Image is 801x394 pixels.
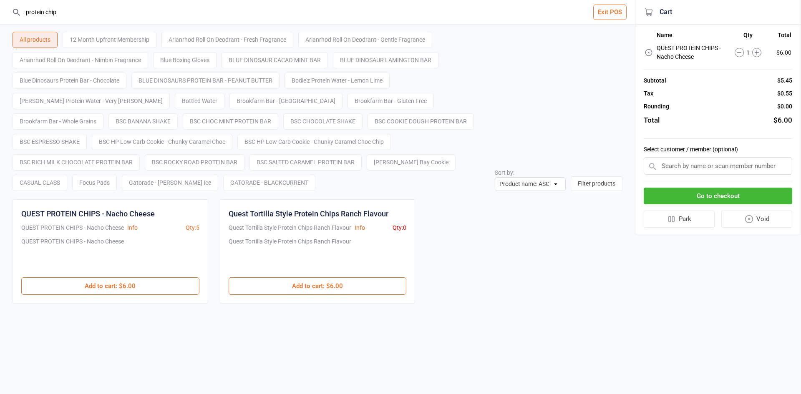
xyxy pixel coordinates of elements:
[161,32,293,48] div: Arianrhod Roll On Deodrant - Fresh Fragrance
[771,32,791,42] th: Total
[21,208,155,219] div: QUEST PROTEIN CHIPS - Nacho Cheese
[368,113,474,130] div: BSC COOKIE DOUGH PROTEIN BAR
[367,154,456,171] div: [PERSON_NAME] Bay Cookie
[348,93,434,109] div: Brookfarm Bar - Gluten Free
[21,277,199,295] button: Add to cart: $6.00
[644,188,792,205] button: Go to checkout
[593,5,627,20] button: Exit POS
[771,43,791,63] td: $6.00
[13,175,67,191] div: CASUAL CLASS
[249,154,362,171] div: BSC SALTED CARAMEL PROTEIN BAR
[237,134,391,150] div: BSC HP Low Carb Cookie - Chunky Caramel Choc Chip
[726,48,770,57] div: 1
[644,157,792,175] input: Search by name or scan member number
[495,169,514,176] label: Sort by:
[72,175,117,191] div: Focus Pads
[127,223,138,232] button: Info
[13,134,87,150] div: BSC ESPRESSO SHAKE
[644,115,660,126] div: Total
[333,52,438,68] div: BLUE DINOSAUR LAMINGTON BAR
[229,223,351,232] div: Quest Tortilla Style Protein Chips Ranch Flavour
[175,93,224,109] div: Bottled Water
[222,52,328,68] div: BLUE DINOSAUR CACAO MINT BAR
[13,73,126,89] div: Blue Dinosaurs Protein Bar - Chocolate
[186,223,199,232] div: Qty: 5
[298,32,432,48] div: Arianrhod Roll On Deodrant - Gentle Fragrance
[13,154,140,171] div: BSC RICH MILK CHOCOLATE PROTEIN BAR
[721,211,793,228] button: Void
[644,76,666,85] div: Subtotal
[153,52,217,68] div: Blue Boxing Gloves
[773,115,792,126] div: $6.00
[355,223,365,232] button: Info
[285,73,390,89] div: Bodie'z Protein Water - Lemon Lime
[145,154,244,171] div: BSC ROCKY ROAD PROTEIN BAR
[92,134,232,150] div: BSC HP Low Carb Cookie - Chunky Caramel Choc
[644,145,792,154] label: Select customer / member (optional)
[63,32,156,48] div: 12 Month Upfront Membership
[21,223,124,232] div: QUEST PROTEIN CHIPS - Nacho Cheese
[21,237,124,269] div: QUEST PROTEIN CHIPS - Nacho Cheese
[183,113,278,130] div: BSC CHOC MINT PROTEIN BAR
[13,32,58,48] div: All products
[13,93,170,109] div: [PERSON_NAME] Protein Water - Very [PERSON_NAME]
[223,175,315,191] div: GATORADE - BLACKCURRENT
[777,89,792,98] div: $0.55
[657,43,725,63] td: QUEST PROTEIN CHIPS - Nacho Cheese
[229,93,343,109] div: Brookfarm Bar - [GEOGRAPHIC_DATA]
[726,32,770,42] th: Qty
[393,223,406,232] div: Qty: 0
[108,113,178,130] div: BSC BANANA SHAKE
[229,237,351,269] div: Quest Tortilla Style Protein Chips Ranch Flavour
[777,76,792,85] div: $5.45
[777,102,792,111] div: $0.00
[657,32,725,42] th: Name
[122,175,218,191] div: Gatorade - [PERSON_NAME] Ice
[571,176,622,191] button: Filter products
[131,73,280,89] div: BLUE DINOSAURS PROTEIN BAR - PEANUT BUTTER
[644,89,653,98] div: Tax
[644,102,669,111] div: Rounding
[283,113,363,130] div: BSC CHOCOLATE SHAKE
[229,208,388,219] div: Quest Tortilla Style Protein Chips Ranch Flavour
[229,277,407,295] button: Add to cart: $6.00
[13,113,103,130] div: Brookfarm Bar - Whole Grains
[644,211,715,228] button: Park
[13,52,148,68] div: Arianrhod Roll On Deodrant - Nimbin Fragrance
